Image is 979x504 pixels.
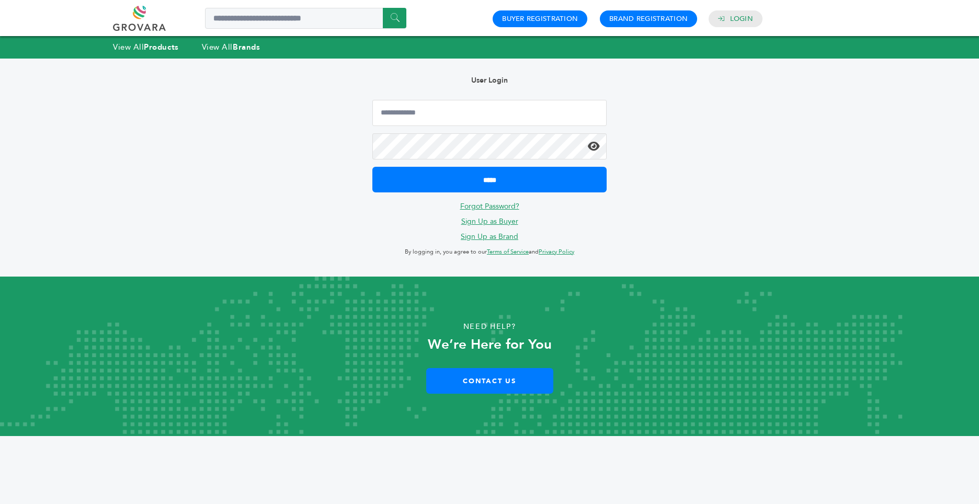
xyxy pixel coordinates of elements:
[372,100,607,126] input: Email Address
[202,42,260,52] a: View AllBrands
[502,14,578,24] a: Buyer Registration
[372,133,607,159] input: Password
[460,201,519,211] a: Forgot Password?
[471,75,508,85] b: User Login
[609,14,688,24] a: Brand Registration
[487,248,529,256] a: Terms of Service
[144,42,178,52] strong: Products
[539,248,574,256] a: Privacy Policy
[205,8,406,29] input: Search a product or brand...
[113,42,179,52] a: View AllProducts
[428,335,552,354] strong: We’re Here for You
[233,42,260,52] strong: Brands
[461,216,518,226] a: Sign Up as Buyer
[372,246,607,258] p: By logging in, you agree to our and
[426,368,553,394] a: Contact Us
[49,319,930,335] p: Need Help?
[461,232,518,242] a: Sign Up as Brand
[730,14,753,24] a: Login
